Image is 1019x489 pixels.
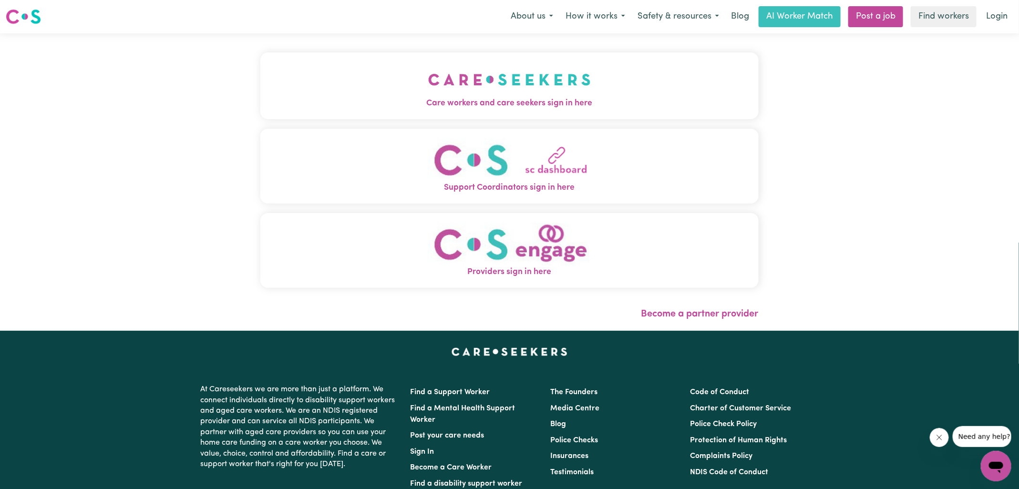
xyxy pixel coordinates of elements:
img: Careseekers logo [6,8,41,25]
a: Blog [725,6,755,27]
a: Media Centre [550,405,599,412]
a: Complaints Policy [690,452,752,460]
button: Support Coordinators sign in here [260,129,759,204]
button: Safety & resources [631,7,725,27]
button: Care workers and care seekers sign in here [260,52,759,119]
a: Find a Mental Health Support Worker [411,405,515,424]
a: The Founders [550,388,597,396]
a: Charter of Customer Service [690,405,791,412]
button: About us [504,7,559,27]
a: AI Worker Match [759,6,841,27]
a: Find a disability support worker [411,480,523,488]
button: How it works [559,7,631,27]
a: Find a Support Worker [411,388,490,396]
a: Careseekers home page [452,348,567,356]
span: Support Coordinators sign in here [260,182,759,194]
a: Blog [550,420,566,428]
a: Post your care needs [411,432,484,439]
span: Providers sign in here [260,266,759,278]
iframe: Close message [930,428,949,447]
a: Login [980,6,1013,27]
button: Providers sign in here [260,213,759,288]
a: Insurances [550,452,588,460]
iframe: Message from company [953,426,1011,447]
span: Care workers and care seekers sign in here [260,97,759,110]
a: Code of Conduct [690,388,749,396]
a: Police Check Policy [690,420,757,428]
a: Testimonials [550,469,594,476]
a: Careseekers logo [6,6,41,28]
a: NDIS Code of Conduct [690,469,768,476]
a: Police Checks [550,437,598,444]
a: Sign In [411,448,434,456]
a: Post a job [848,6,903,27]
iframe: Button to launch messaging window [981,451,1011,481]
a: Protection of Human Rights [690,437,787,444]
a: Find workers [911,6,977,27]
a: Become a Care Worker [411,464,492,471]
a: Become a partner provider [641,309,759,319]
p: At Careseekers we are more than just a platform. We connect individuals directly to disability su... [201,380,399,473]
